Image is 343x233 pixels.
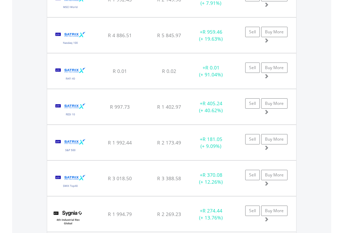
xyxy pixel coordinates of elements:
div: + (+ 9.09%) [189,136,233,150]
div: + (+ 19.63%) [189,28,233,42]
span: R 2 269.23 [157,211,181,217]
a: Buy More [261,98,288,109]
span: R 1 994.79 [108,211,132,217]
a: Sell [245,134,260,144]
a: Sell [245,27,260,37]
span: R 0.02 [162,68,176,74]
span: R 997.73 [110,103,130,110]
a: Sell [245,170,260,180]
span: R 3 018.50 [108,175,132,182]
img: TFSA.SYG4IR.png [51,205,86,230]
span: R 1 992.44 [108,139,132,146]
img: TFSA.STX500.png [51,134,91,158]
a: Sell [245,98,260,109]
a: Sell [245,63,260,73]
img: TFSA.STXRES.png [51,98,91,123]
span: R 405.24 [203,100,222,107]
a: Buy More [261,206,288,216]
span: R 3 388.58 [157,175,181,182]
span: R 959.46 [203,28,222,35]
a: Buy More [261,170,288,180]
div: + (+ 13.76%) [189,207,233,221]
a: Sell [245,206,260,216]
div: + (+ 91.04%) [189,64,233,78]
span: R 5 845.97 [157,32,181,39]
a: Buy More [261,134,288,144]
a: Buy More [261,27,288,37]
span: R 370.08 [203,172,222,178]
span: R 274.44 [203,207,222,214]
span: R 0.01 [113,68,127,74]
div: + (+ 40.62%) [189,100,233,114]
span: R 4 886.51 [108,32,132,39]
span: R 181.05 [203,136,222,142]
div: + (+ 12.26%) [189,172,233,185]
img: TFSA.STXNDQ.png [51,26,91,51]
a: Buy More [261,63,288,73]
span: R 0.01 [205,64,220,71]
span: R 2 173.49 [157,139,181,146]
img: TFSA.STXRAF.png [51,62,91,87]
img: TFSA.STXSWX.png [51,169,91,194]
span: R 1 402.97 [157,103,181,110]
